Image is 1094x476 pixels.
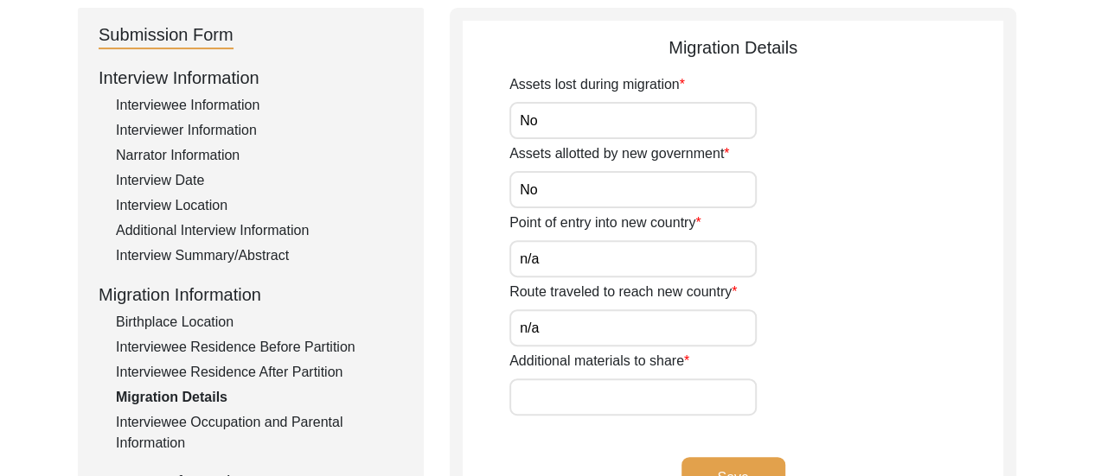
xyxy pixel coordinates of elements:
div: Interviewee Occupation and Parental Information [116,412,403,454]
label: Additional materials to share [509,351,689,371]
div: Birthplace Location [116,312,403,333]
div: Migration Information [99,282,403,308]
div: Interviewer Information [116,120,403,141]
label: Route traveled to reach new country [509,282,737,302]
div: Interviewee Information [116,95,403,116]
div: Submission Form [99,22,234,49]
div: Interview Summary/Abstract [116,245,403,266]
div: Interviewee Residence Before Partition [116,337,403,358]
div: Interview Date [116,170,403,191]
div: Narrator Information [116,145,403,166]
div: Interview Location [116,195,403,216]
label: Assets allotted by new government [509,143,729,164]
div: Interviewee Residence After Partition [116,362,403,383]
div: Interview Information [99,65,403,91]
label: Assets lost during migration [509,74,685,95]
label: Point of entry into new country [509,213,701,233]
div: Migration Details [116,387,403,408]
div: Migration Details [463,35,1003,60]
div: Additional Interview Information [116,220,403,241]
